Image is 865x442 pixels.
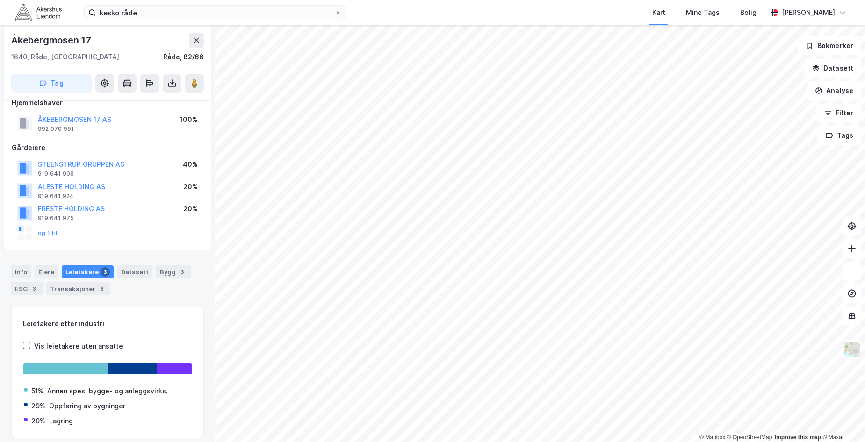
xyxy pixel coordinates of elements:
div: 20% [183,203,198,214]
div: Bygg [156,265,191,278]
div: 3 [178,267,187,277]
button: Tag [11,74,92,93]
div: Leietakere etter industri [23,318,192,329]
div: 100% [180,114,198,125]
div: 919 641 924 [38,192,74,200]
div: 8 [97,284,107,293]
div: Gårdeiere [12,142,203,153]
div: Datasett [117,265,152,278]
div: 919 641 975 [38,214,74,222]
div: 20% [31,415,45,427]
button: Analyse [807,81,861,100]
a: OpenStreetMap [727,434,772,441]
div: [PERSON_NAME] [782,7,835,18]
div: 20% [183,181,198,192]
div: 1640, Råde, [GEOGRAPHIC_DATA] [11,51,119,63]
div: Mine Tags [686,7,720,18]
div: ESG [11,282,43,295]
div: 3 [29,284,39,293]
div: Råde, 82/66 [163,51,204,63]
img: Z [843,341,861,358]
a: Mapbox [699,434,725,441]
img: akershus-eiendom-logo.9091f326c980b4bce74ccdd9f866810c.svg [15,4,62,21]
div: Vis leietakere uten ansatte [34,341,123,352]
div: Bolig [740,7,757,18]
button: Bokmerker [798,36,861,55]
button: Tags [818,126,861,145]
div: Leietakere [62,265,114,278]
div: Transaksjoner [46,282,110,295]
div: Annen spes. bygge- og anleggsvirks. [47,385,168,397]
div: Oppføring av bygninger [49,400,125,412]
div: 992 070 951 [38,125,74,133]
div: Kart [652,7,665,18]
div: Info [11,265,31,278]
div: 3 [101,267,110,277]
div: 919 641 908 [38,170,74,178]
button: Filter [816,104,861,122]
a: Improve this map [775,434,821,441]
div: Kontrollprogram for chat [818,397,865,442]
div: 29% [31,400,45,412]
div: 51% [31,385,43,397]
iframe: Chat Widget [818,397,865,442]
div: 40% [183,159,198,170]
div: Eiere [35,265,58,278]
div: Hjemmelshaver [12,97,203,108]
div: Lagring [49,415,73,427]
button: Datasett [804,59,861,78]
input: Søk på adresse, matrikkel, gårdeiere, leietakere eller personer [96,6,334,20]
div: Åkebergmosen 17 [11,33,93,48]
